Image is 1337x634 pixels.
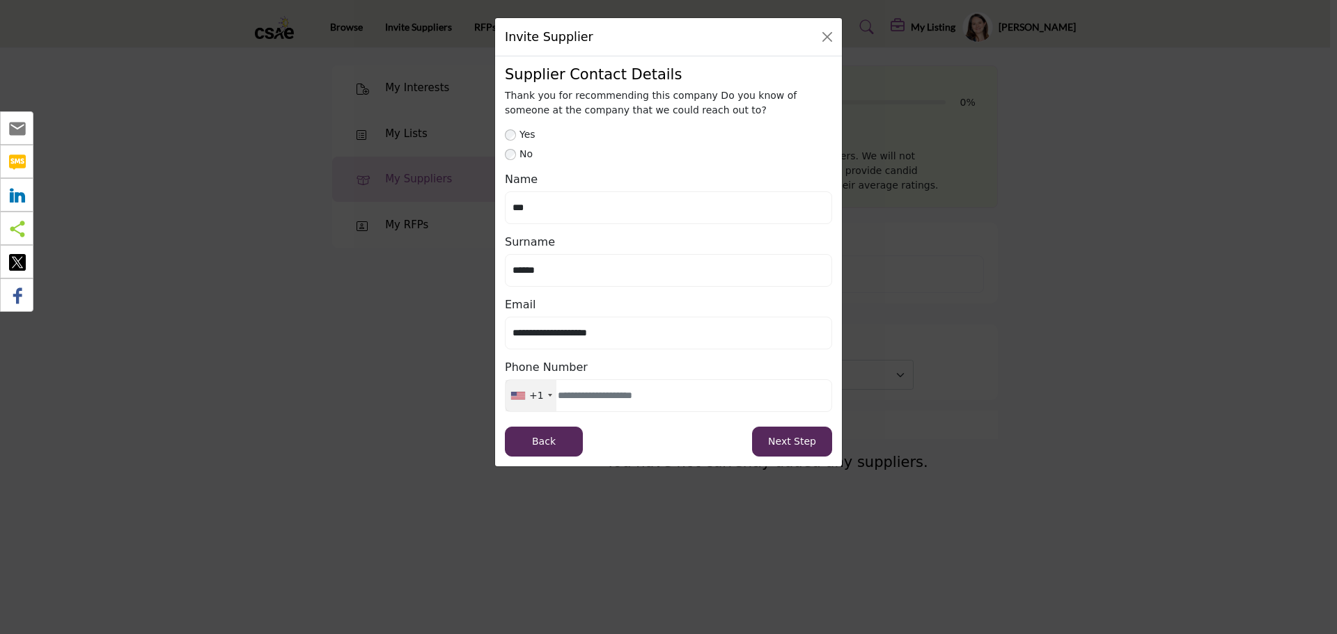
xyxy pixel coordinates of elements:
label: Yes [519,127,535,142]
h4: Supplier Contact Details [505,66,832,84]
div: United States: +1 [506,380,556,411]
h1: Invite Supplier [505,28,593,46]
label: Surname [505,234,555,251]
button: Back [505,427,583,457]
div: +1 [529,388,544,403]
button: Close [818,27,837,47]
label: No [519,147,533,161]
p: Thank you for recommending this company Do you know of someone at the company that we could reach... [505,88,832,118]
label: Email [505,296,535,313]
label: Name [505,171,538,188]
button: Next Step [752,427,832,457]
label: Phone Number [505,359,588,376]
